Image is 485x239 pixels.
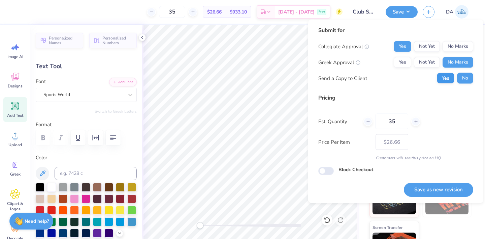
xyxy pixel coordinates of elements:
span: Screen Transfer [373,224,403,231]
span: $933.10 [230,8,247,16]
div: Greek Approval [318,58,360,66]
span: Personalized Numbers [102,36,133,45]
button: Add Font [109,78,137,86]
input: e.g. 7428 c [55,167,137,180]
span: Clipart & logos [4,201,26,212]
button: Not Yet [414,41,440,52]
span: Designs [8,83,23,89]
button: No [457,73,473,84]
input: Untitled Design [348,5,381,19]
button: Yes [394,41,411,52]
label: Block Checkout [338,166,373,173]
input: – – [376,114,408,129]
div: Submit for [318,26,473,34]
span: [DATE] - [DATE] [278,8,315,16]
button: No Marks [443,57,473,68]
strong: Need help? [25,218,49,224]
button: Personalized Numbers [89,33,137,48]
button: Yes [437,73,454,84]
span: Personalized Names [49,36,79,45]
span: Greek [10,171,21,177]
label: Price Per Item [318,138,370,146]
button: Not Yet [414,57,440,68]
div: Collegiate Approval [318,43,369,50]
div: Text Tool [36,62,137,71]
button: Save [386,6,418,18]
div: Accessibility label [197,222,203,229]
div: Customers will see this price on HQ. [318,155,473,161]
span: Free [319,9,325,14]
button: Yes [394,57,411,68]
button: Switch to Greek Letters [95,109,137,114]
span: Image AI [7,54,23,59]
label: Font [36,78,46,85]
label: Color [36,154,137,162]
label: Format [36,121,137,129]
button: Save as new revision [404,183,473,196]
input: – – [159,6,185,18]
label: Est. Quantity [318,117,358,125]
div: Send a Copy to Client [318,74,367,82]
button: No Marks [443,41,473,52]
span: Add Text [7,113,23,118]
img: Deeksha Arora [455,5,468,19]
a: DA [443,5,472,19]
span: Upload [8,142,22,148]
div: Pricing [318,94,473,102]
span: DA [446,8,453,16]
button: Personalized Names [36,33,83,48]
span: $26.66 [207,8,222,16]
